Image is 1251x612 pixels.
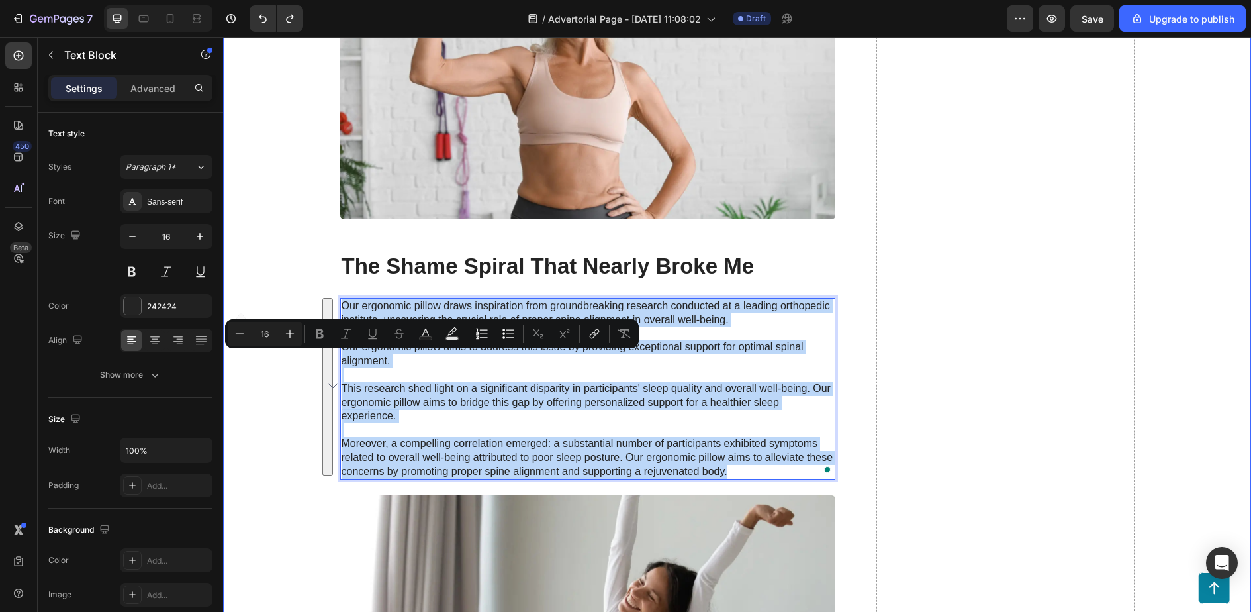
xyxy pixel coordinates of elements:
[48,444,70,456] div: Width
[48,554,69,566] div: Color
[13,141,32,152] div: 450
[48,128,85,140] div: Text style
[48,589,71,601] div: Image
[223,37,1251,612] iframe: To enrich screen reader interactions, please activate Accessibility in Grammarly extension settings
[48,332,85,350] div: Align
[117,214,612,245] h2: Rich Text Editor. Editing area: main
[87,11,93,26] p: 7
[1070,5,1114,32] button: Save
[48,300,69,312] div: Color
[147,196,209,208] div: Sans-serif
[120,155,212,179] button: Paragraph 1*
[10,242,32,253] div: Beta
[147,480,209,492] div: Add...
[1206,547,1238,579] div: Open Intercom Messenger
[147,589,209,601] div: Add...
[48,521,113,539] div: Background
[48,411,83,429] div: Size
[66,81,103,95] p: Settings
[1082,13,1103,25] span: Save
[130,81,175,95] p: Advanced
[746,13,766,25] span: Draft
[1131,12,1234,26] div: Upgrade to publish
[5,5,99,32] button: 7
[120,438,212,462] input: Auto
[64,47,177,63] p: Text Block
[118,215,611,244] p: The Shame Spiral That Nearly Broke Me
[100,368,162,382] div: Show more
[48,363,212,387] button: Show more
[48,480,79,491] div: Padding
[1119,5,1246,32] button: Upgrade to publish
[225,319,639,348] div: Editor contextual toolbar
[118,262,611,441] p: Our ergonomic pillow draws inspiration from groundbreaking research conducted at a leading orthop...
[548,12,701,26] span: Advertorial Page - [DATE] 11:08:02
[48,195,65,207] div: Font
[147,555,209,567] div: Add...
[126,161,176,173] span: Paragraph 1*
[542,12,545,26] span: /
[250,5,303,32] div: Undo/Redo
[48,161,71,173] div: Styles
[117,261,612,442] div: Rich Text Editor. Editing area: main
[48,227,83,245] div: Size
[147,301,209,313] div: 242424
